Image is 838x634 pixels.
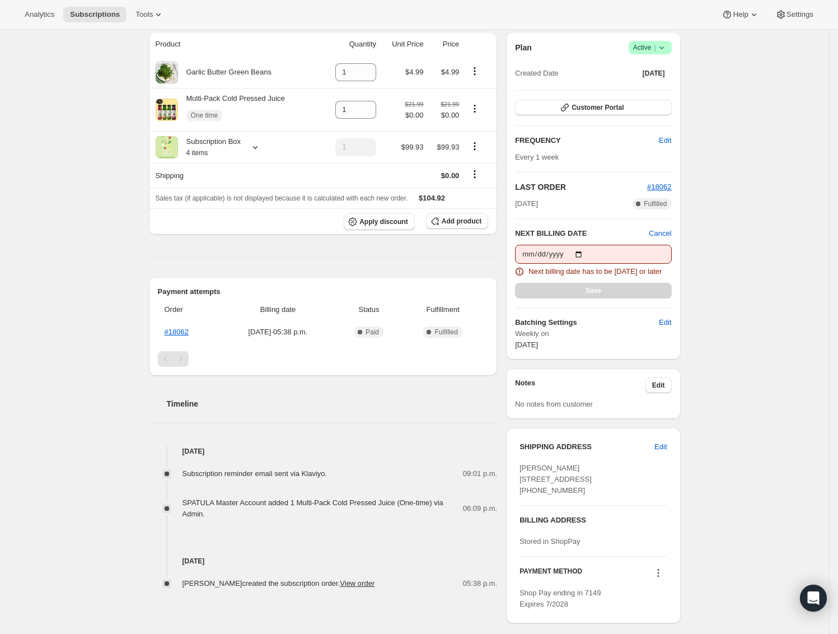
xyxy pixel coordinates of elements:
span: Edit [659,317,671,328]
h3: Notes [515,377,645,393]
button: Edit [652,132,678,150]
nav: Pagination [158,351,489,367]
span: Analytics [25,10,54,19]
span: Subscriptions [70,10,120,19]
span: Edit [654,441,667,453]
h6: Batching Settings [515,317,659,328]
span: [DATE] · 05:38 p.m. [222,327,334,338]
span: Fulfilled [644,199,667,208]
button: Settings [769,7,820,22]
button: Subscriptions [63,7,127,22]
span: SPATULA Master Account added 1 Multi-Pack Cold Pressed Juice (One-time) via Admin. [182,498,443,518]
span: 09:01 p.m. [463,468,497,479]
a: View order [340,579,374,588]
img: product img [156,61,178,83]
th: Price [427,32,462,57]
h2: FREQUENCY [515,135,659,146]
span: Tools [135,10,153,19]
span: Fulfilled [434,328,457,337]
button: Apply discount [344,213,415,230]
span: [DATE] [515,341,538,349]
span: $4.99 [441,68,460,76]
span: Created Date [515,68,558,79]
button: Product actions [466,65,484,77]
div: Garlic Butter Green Beans [178,67,271,78]
span: Sales tax (if applicable) is not displayed because it is calculated with each new order. [156,194,408,202]
h3: PAYMENT METHOD [519,567,582,582]
th: Shipping [149,163,321,188]
button: Help [715,7,766,22]
span: Active [633,42,667,53]
h2: NEXT BILLING DATE [515,228,649,239]
div: Multi-Pack Cold Pressed Juice [178,93,285,127]
span: | [654,43,656,52]
span: Apply discount [359,217,408,226]
span: $4.99 [405,68,424,76]
span: $0.00 [405,110,423,121]
span: Edit [652,381,665,390]
button: Product actions [466,102,484,115]
button: Cancel [649,228,671,239]
span: $0.00 [430,110,459,121]
span: [PERSON_NAME] [STREET_ADDRESS] [PHONE_NUMBER] [519,464,592,495]
h3: BILLING ADDRESS [519,515,667,526]
span: Add product [442,217,481,226]
th: Product [149,32,321,57]
img: product img [156,136,178,158]
span: Billing date [222,304,334,315]
div: Subscription Box [178,136,241,158]
span: $99.93 [437,143,460,151]
h3: SHIPPING ADDRESS [519,441,654,453]
span: Customer Portal [572,103,624,112]
span: Stored in ShopPay [519,537,580,546]
span: Every 1 week [515,153,559,161]
img: product img [156,99,178,121]
button: Edit [645,377,672,393]
span: $99.93 [401,143,424,151]
span: $0.00 [441,171,460,180]
span: Shop Pay ending in 7149 Expires 7/2028 [519,589,601,608]
button: Shipping actions [466,168,484,180]
span: 06:09 p.m. [463,503,497,514]
h2: Payment attempts [158,286,489,297]
small: 4 items [186,149,208,157]
h2: Timeline [167,398,498,409]
button: Add product [426,213,488,229]
button: Customer Portal [515,100,671,115]
button: Tools [129,7,171,22]
button: #18062 [647,181,671,193]
a: #18062 [165,328,189,336]
th: Order [158,297,219,322]
a: #18062 [647,183,671,191]
button: Product actions [466,140,484,152]
span: [PERSON_NAME] created the subscription order. [182,579,375,588]
span: Subscription reminder email sent via Klaviyo. [182,469,327,478]
span: No notes from customer [515,400,593,408]
span: Settings [786,10,813,19]
span: Paid [366,328,379,337]
span: [DATE] [515,198,538,209]
h2: Plan [515,42,532,53]
span: 05:38 p.m. [463,578,497,589]
h2: LAST ORDER [515,181,647,193]
h4: [DATE] [149,556,498,567]
button: Analytics [18,7,61,22]
span: Help [733,10,748,19]
h4: [DATE] [149,446,498,457]
th: Unit Price [380,32,427,57]
div: Open Intercom Messenger [800,585,827,612]
span: [DATE] [643,69,665,78]
small: $21.99 [405,101,423,108]
button: [DATE] [636,66,672,81]
span: Weekly on [515,328,671,339]
span: Fulfillment [404,304,481,315]
span: $104.92 [419,194,445,202]
button: Edit [648,438,673,456]
button: Edit [652,314,678,332]
th: Quantity [321,32,380,57]
span: Status [340,304,397,315]
span: Edit [659,135,671,146]
small: $21.99 [441,101,459,108]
